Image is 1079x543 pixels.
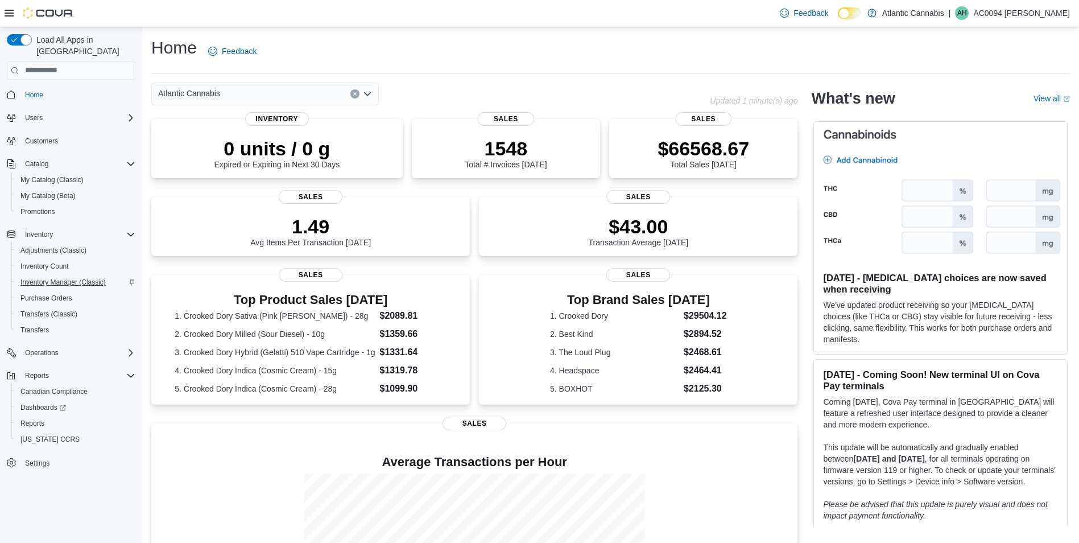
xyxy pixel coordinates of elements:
[16,323,53,337] a: Transfers
[20,157,135,171] span: Catalog
[606,190,670,204] span: Sales
[11,172,140,188] button: My Catalog (Classic)
[11,188,140,204] button: My Catalog (Beta)
[380,345,447,359] dd: $1331.64
[2,345,140,361] button: Operations
[823,396,1058,430] p: Coming [DATE], Cova Pay terminal in [GEOGRAPHIC_DATA] will feature a refreshed user interface des...
[11,204,140,220] button: Promotions
[25,90,43,100] span: Home
[20,294,72,303] span: Purchase Orders
[443,417,506,430] span: Sales
[25,230,53,239] span: Inventory
[20,419,44,428] span: Reports
[20,262,69,271] span: Inventory Count
[11,274,140,290] button: Inventory Manager (Classic)
[250,215,371,238] p: 1.49
[16,244,135,257] span: Adjustments (Classic)
[16,275,110,289] a: Inventory Manager (Classic)
[1033,94,1070,103] a: View allExternal link
[675,112,731,126] span: Sales
[2,110,140,126] button: Users
[550,365,679,376] dt: 4. Headspace
[2,87,140,103] button: Home
[20,435,80,444] span: [US_STATE] CCRS
[20,134,135,148] span: Customers
[20,228,57,241] button: Inventory
[158,87,220,100] span: Atlantic Cannabis
[363,89,372,98] button: Open list of options
[882,6,944,20] p: Atlantic Cannabis
[20,157,53,171] button: Catalog
[16,385,135,398] span: Canadian Compliance
[793,7,828,19] span: Feedback
[20,207,55,216] span: Promotions
[2,454,140,471] button: Settings
[16,173,88,187] a: My Catalog (Classic)
[11,322,140,338] button: Transfers
[20,346,63,360] button: Operations
[151,36,197,59] h1: Home
[11,384,140,400] button: Canadian Compliance
[25,137,58,146] span: Customers
[2,368,140,384] button: Reports
[11,431,140,447] button: [US_STATE] CCRS
[20,246,86,255] span: Adjustments (Classic)
[175,310,375,322] dt: 1. Crooked Dory Sativa (Pink [PERSON_NAME]) - 28g
[16,307,135,321] span: Transfers (Classic)
[16,205,135,219] span: Promotions
[478,112,534,126] span: Sales
[380,382,447,396] dd: $1099.90
[11,306,140,322] button: Transfers (Classic)
[380,364,447,377] dd: $1319.78
[710,96,797,105] p: Updated 1 minute(s) ago
[20,111,47,125] button: Users
[853,454,924,463] strong: [DATE] and [DATE]
[20,88,135,102] span: Home
[23,7,74,19] img: Cova
[250,215,371,247] div: Avg Items Per Transaction [DATE]
[20,175,84,184] span: My Catalog (Classic)
[2,156,140,172] button: Catalog
[175,383,375,394] dt: 5. Crooked Dory Indica (Cosmic Cream) - 28g
[20,455,135,470] span: Settings
[380,309,447,323] dd: $2089.81
[955,6,969,20] div: AC0094 Hayward Allan
[16,307,82,321] a: Transfers (Classic)
[20,191,76,200] span: My Catalog (Beta)
[465,137,547,160] p: 1548
[589,215,689,238] p: $43.00
[684,345,727,359] dd: $2468.61
[16,205,60,219] a: Promotions
[11,416,140,431] button: Reports
[380,327,447,341] dd: $1359.66
[775,2,833,24] a: Feedback
[20,456,54,470] a: Settings
[16,433,84,446] a: [US_STATE] CCRS
[684,327,727,341] dd: $2894.52
[25,348,59,357] span: Operations
[16,385,92,398] a: Canadian Compliance
[684,382,727,396] dd: $2125.30
[245,112,309,126] span: Inventory
[175,293,447,307] h3: Top Product Sales [DATE]
[25,459,49,468] span: Settings
[658,137,749,160] p: $66568.67
[20,369,53,382] button: Reports
[279,268,342,282] span: Sales
[16,260,135,273] span: Inventory Count
[160,455,788,469] h4: Average Transactions per Hour
[20,346,135,360] span: Operations
[16,173,135,187] span: My Catalog (Classic)
[20,403,66,412] span: Dashboards
[175,328,375,340] dt: 2. Crooked Dory Milled (Sour Diesel) - 10g
[16,433,135,446] span: Washington CCRS
[684,364,727,377] dd: $2464.41
[175,347,375,358] dt: 3. Crooked Dory Hybrid (Gelatti) 510 Vape Cartridge - 1g
[214,137,340,160] p: 0 units / 0 g
[7,82,135,501] nav: Complex example
[1063,96,1070,102] svg: External link
[550,293,727,307] h3: Top Brand Sales [DATE]
[550,383,679,394] dt: 5. BOXHOT
[550,347,679,358] dt: 3. The Loud Plug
